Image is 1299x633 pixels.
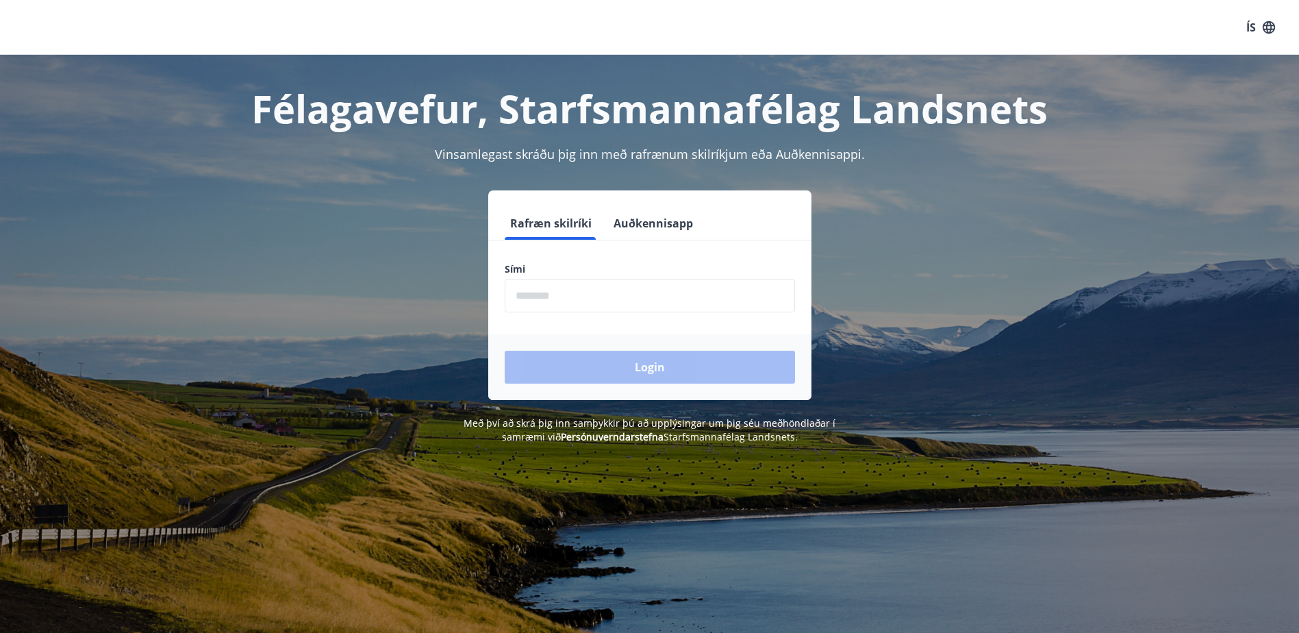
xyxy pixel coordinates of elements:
a: Persónuverndarstefna [561,430,664,443]
span: Vinsamlegast skráðu þig inn með rafrænum skilríkjum eða Auðkennisappi. [435,146,865,162]
button: Rafræn skilríki [505,207,597,240]
button: Auðkennisapp [608,207,698,240]
button: ÍS [1239,15,1283,40]
h1: Félagavefur, Starfsmannafélag Landsnets [173,82,1126,134]
label: Sími [505,262,795,276]
span: Með því að skrá þig inn samþykkir þú að upplýsingar um þig séu meðhöndlaðar í samræmi við Starfsm... [464,417,835,443]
